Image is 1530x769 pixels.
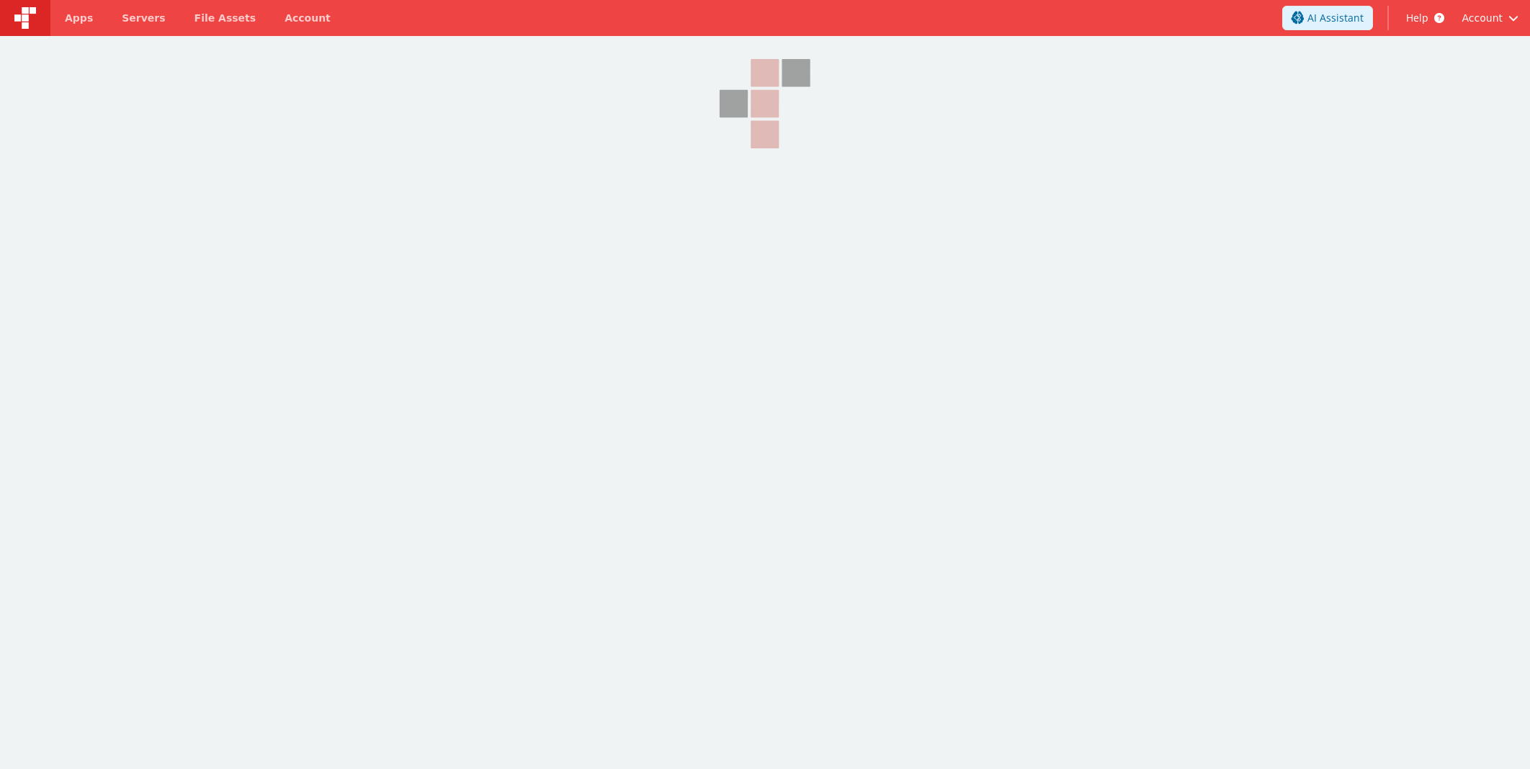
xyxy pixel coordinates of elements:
span: File Assets [194,11,256,25]
button: Account [1462,11,1518,25]
button: AI Assistant [1282,6,1373,30]
span: Apps [65,11,93,25]
span: Account [1462,11,1503,25]
span: Servers [122,11,165,25]
span: AI Assistant [1307,11,1364,25]
span: Help [1406,11,1428,25]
